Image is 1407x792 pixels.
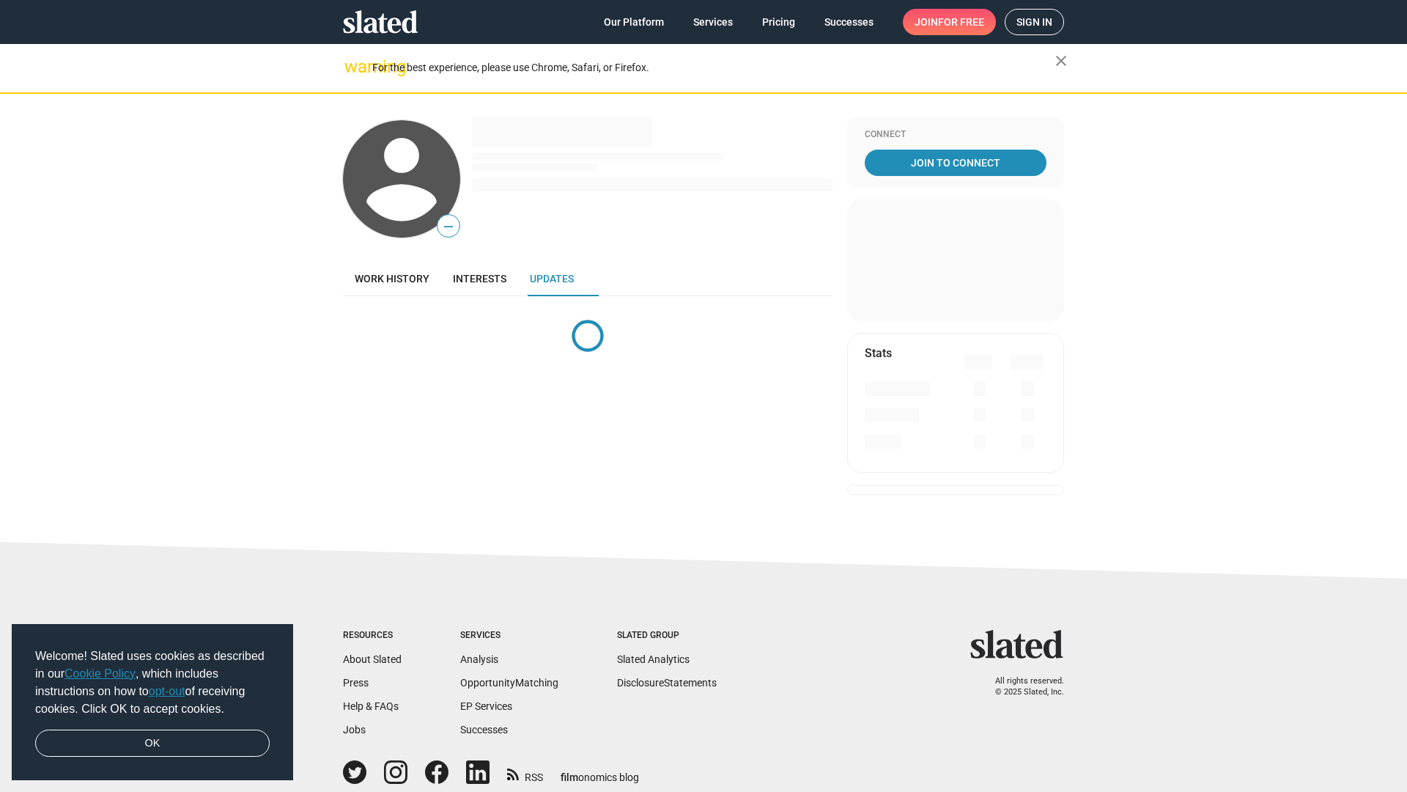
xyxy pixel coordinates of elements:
span: Successes [824,9,874,35]
span: Join To Connect [868,150,1044,176]
a: Help & FAQs [343,700,399,712]
mat-card-title: Stats [865,345,892,361]
span: Work history [355,273,429,285]
a: OpportunityMatching [460,677,558,689]
p: All rights reserved. © 2025 Slated, Inc. [980,676,1064,697]
div: Connect [865,129,1046,141]
a: RSS [507,762,543,785]
a: Work history [343,261,441,296]
a: filmonomics blog [561,759,639,785]
div: cookieconsent [12,624,293,781]
div: Slated Group [617,630,717,642]
span: Join [915,9,984,35]
a: Slated Analytics [617,653,690,665]
div: For the best experience, please use Chrome, Safari, or Firefox. [372,58,1055,78]
a: Analysis [460,653,498,665]
a: Updates [518,261,586,296]
span: Pricing [762,9,795,35]
a: DisclosureStatements [617,677,717,689]
a: Interests [441,261,518,296]
div: Resources [343,630,402,642]
span: — [437,217,459,236]
a: Sign in [1005,9,1064,35]
a: Pricing [750,9,807,35]
a: Jobs [343,724,366,736]
a: Services [682,9,745,35]
a: About Slated [343,653,402,665]
span: Welcome! Slated uses cookies as described in our , which includes instructions on how to of recei... [35,648,270,718]
a: Join To Connect [865,150,1046,176]
span: film [561,771,578,783]
span: Sign in [1016,10,1052,34]
span: Services [693,9,733,35]
div: Services [460,630,558,642]
span: Updates [530,273,574,285]
a: opt-out [149,685,185,697]
span: Interests [453,273,506,285]
a: Successes [460,724,508,736]
a: Our Platform [592,9,676,35]
a: dismiss cookie message [35,730,270,758]
span: for free [938,9,984,35]
mat-icon: close [1052,52,1070,70]
a: Successes [813,9,885,35]
a: Cookie Policy [64,667,136,680]
a: Joinfor free [903,9,996,35]
span: Our Platform [604,9,664,35]
mat-icon: warning [344,58,362,76]
a: EP Services [460,700,512,712]
a: Press [343,677,369,689]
